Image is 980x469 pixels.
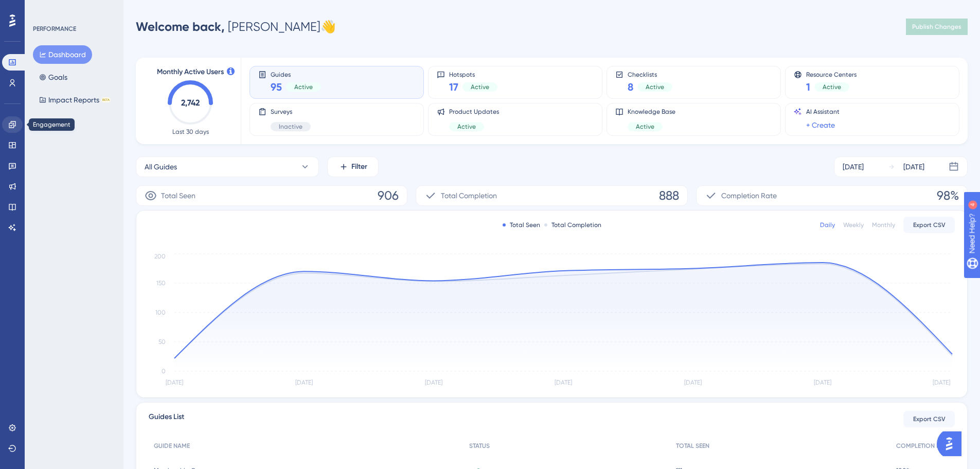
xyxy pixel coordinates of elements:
[271,80,282,94] span: 95
[156,280,166,287] tspan: 150
[279,123,302,131] span: Inactive
[157,66,224,78] span: Monthly Active Users
[937,428,968,459] iframe: UserGuiding AI Assistant Launcher
[933,379,950,386] tspan: [DATE]
[449,80,458,94] span: 17
[843,161,864,173] div: [DATE]
[820,221,835,229] div: Daily
[271,71,321,78] span: Guides
[101,97,111,102] div: BETA
[843,221,864,229] div: Weekly
[181,98,200,108] text: 2,742
[628,80,633,94] span: 8
[33,68,74,86] button: Goals
[913,221,946,229] span: Export CSV
[149,411,184,427] span: Guides List
[814,379,831,386] tspan: [DATE]
[172,128,209,136] span: Last 30 days
[471,83,489,91] span: Active
[659,187,679,204] span: 888
[166,379,183,386] tspan: [DATE]
[903,217,955,233] button: Export CSV
[676,442,709,450] span: TOTAL SEEN
[806,71,857,78] span: Resource Centers
[155,309,166,316] tspan: 100
[903,161,924,173] div: [DATE]
[912,23,961,31] span: Publish Changes
[469,442,490,450] span: STATUS
[33,91,117,109] button: Impact ReportsBETA
[906,19,968,35] button: Publish Changes
[327,157,379,177] button: Filter
[896,442,950,450] span: COMPLETION RATE
[161,189,195,202] span: Total Seen
[684,379,702,386] tspan: [DATE]
[294,83,313,91] span: Active
[903,411,955,427] button: Export CSV
[555,379,572,386] tspan: [DATE]
[271,108,311,116] span: Surveys
[806,108,840,116] span: AI Assistant
[441,189,497,202] span: Total Completion
[628,108,675,116] span: Knowledge Base
[33,25,76,33] div: PERFORMANCE
[449,71,497,78] span: Hotspots
[937,187,959,204] span: 98%
[136,19,336,35] div: [PERSON_NAME] 👋
[145,161,177,173] span: All Guides
[457,123,476,131] span: Active
[628,71,672,78] span: Checklists
[503,221,540,229] div: Total Seen
[154,253,166,260] tspan: 200
[158,338,166,345] tspan: 50
[823,83,841,91] span: Active
[154,442,190,450] span: GUIDE NAME
[72,5,75,13] div: 4
[351,161,367,173] span: Filter
[295,379,313,386] tspan: [DATE]
[33,45,92,64] button: Dashboard
[136,157,319,177] button: All Guides
[24,3,64,15] span: Need Help?
[872,221,895,229] div: Monthly
[136,19,225,34] span: Welcome back,
[721,189,777,202] span: Completion Rate
[646,83,664,91] span: Active
[425,379,442,386] tspan: [DATE]
[544,221,601,229] div: Total Completion
[806,80,810,94] span: 1
[162,368,166,375] tspan: 0
[449,108,499,116] span: Product Updates
[806,119,835,131] a: + Create
[636,123,654,131] span: Active
[913,415,946,423] span: Export CSV
[378,187,399,204] span: 906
